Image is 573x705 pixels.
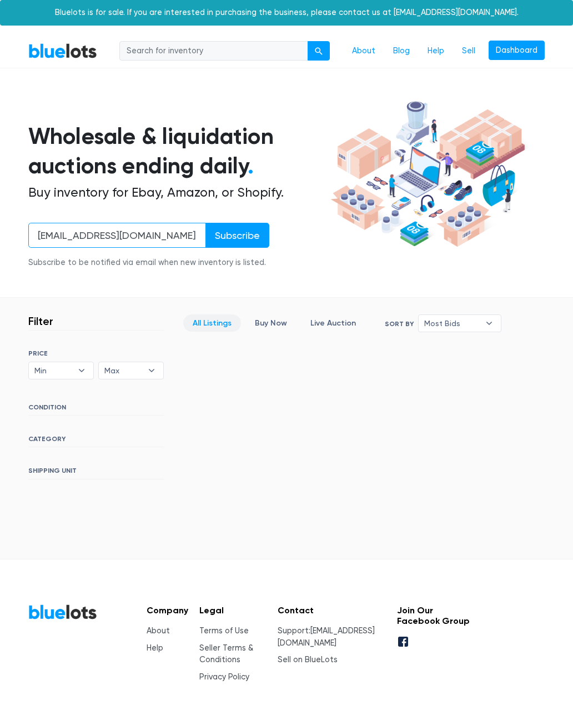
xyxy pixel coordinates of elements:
a: BlueLots [28,43,97,59]
h5: Join Our Facebook Group [397,605,474,626]
a: Privacy Policy [199,672,249,682]
img: hero-ee84e7d0318cb26816c560f6b4441b76977f77a177738b4e94f68c95b2b83dbb.png [328,97,528,251]
a: Help [419,41,453,62]
a: All Listings [183,314,241,332]
b: ▾ [477,315,501,332]
a: Help [147,643,163,653]
a: Sell [453,41,484,62]
h6: CATEGORY [28,435,164,447]
h5: Legal [199,605,267,616]
a: Buy Now [245,314,296,332]
h6: SHIPPING UNIT [28,467,164,479]
h3: Filter [28,314,53,328]
span: Min [34,362,72,379]
a: Terms of Use [199,626,249,636]
span: Max [104,362,142,379]
li: Support: [278,625,385,649]
a: BlueLots [28,604,97,620]
input: Search for inventory [119,41,308,61]
span: Most Bids [424,315,480,332]
a: Blog [384,41,419,62]
h5: Contact [278,605,385,616]
a: Dashboard [489,41,545,61]
b: ▾ [70,362,93,379]
a: Sell on BlueLots [278,655,338,664]
a: [EMAIL_ADDRESS][DOMAIN_NAME] [278,626,375,648]
h2: Buy inventory for Ebay, Amazon, or Shopify. [28,185,328,201]
h6: PRICE [28,349,164,357]
span: . [248,152,254,179]
div: Subscribe to be notified via email when new inventory is listed. [28,257,269,269]
h6: CONDITION [28,403,164,416]
b: ▾ [140,362,163,379]
input: Subscribe [205,223,269,248]
h5: Company [147,605,188,616]
a: Live Auction [301,314,365,332]
h1: Wholesale & liquidation auctions ending daily [28,122,328,181]
input: Enter your email address [28,223,206,248]
label: Sort By [385,319,414,329]
a: About [343,41,384,62]
a: About [147,626,170,636]
a: Seller Terms & Conditions [199,643,253,665]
